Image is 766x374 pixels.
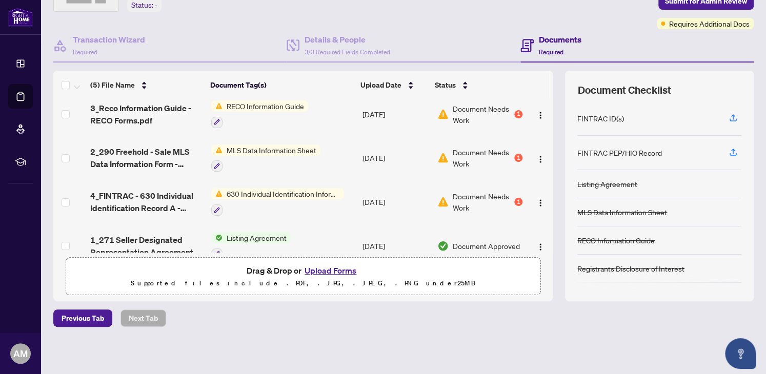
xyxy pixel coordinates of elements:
div: FINTRAC PEP/HIO Record [577,147,662,158]
button: Logo [532,238,549,254]
th: Status [431,71,523,99]
span: MLS Data Information Sheet [223,144,320,156]
div: RECO Information Guide [577,235,655,246]
h4: Transaction Wizard [73,33,145,46]
button: Status IconListing Agreement [211,232,291,260]
img: Document Status [437,109,449,120]
img: Logo [536,199,545,207]
span: 3_Reco Information Guide - RECO Forms.pdf [90,102,203,127]
h4: Details & People [305,33,390,46]
td: [DATE] [358,224,433,268]
span: 4_FINTRAC - 630 Individual Identification Record A - PropTx-[PERSON_NAME].pdf [90,190,203,214]
td: [DATE] [358,92,433,136]
button: Status IconMLS Data Information Sheet [211,144,320,172]
img: Status Icon [211,188,223,199]
div: Listing Agreement [577,178,637,190]
button: Previous Tab [53,309,112,327]
span: Document Needs Work [453,147,512,169]
span: Document Checklist [577,83,671,97]
img: Logo [536,111,545,119]
div: FINTRAC ID(s) [577,113,624,124]
div: Registrants Disclosure of Interest [577,263,684,274]
span: 2_290 Freehold - Sale MLS Data Information Form - PropTx-[PERSON_NAME].pdf [90,146,203,170]
span: Required [539,48,563,56]
th: Upload Date [356,71,431,99]
img: logo [8,8,33,27]
img: Logo [536,155,545,163]
td: [DATE] [358,180,433,224]
span: Drag & Drop orUpload FormsSupported files include .PDF, .JPG, .JPEG, .PNG under25MB [66,258,540,296]
img: Document Status [437,196,449,207]
span: Document Approved [453,240,520,252]
h4: Documents [539,33,581,46]
span: - [155,1,157,10]
span: 630 Individual Identification Information Record [223,188,344,199]
span: 1_271 Seller Designated Representation Agreement Authority to Offer for Sale - PropTx-[PERSON_NAM... [90,234,203,258]
span: Status [435,79,456,91]
div: 1 [514,154,522,162]
span: Document Needs Work [453,191,512,213]
span: Drag & Drop or [247,264,359,277]
span: Required [73,48,97,56]
span: Listing Agreement [223,232,291,243]
span: Previous Tab [62,310,104,326]
img: Logo [536,243,545,251]
td: [DATE] [358,136,433,180]
th: Document Tag(s) [206,71,356,99]
button: Status Icon630 Individual Identification Information Record [211,188,344,216]
img: Document Status [437,152,449,163]
span: Document Needs Work [453,103,512,126]
button: Open asap [725,338,756,369]
button: Next Tab [120,309,166,327]
div: 1 [514,198,522,206]
img: Status Icon [211,100,223,112]
button: Upload Forms [301,264,359,277]
span: Upload Date [360,79,401,91]
span: 3/3 Required Fields Completed [305,48,390,56]
span: RECO Information Guide [223,100,308,112]
span: Requires Additional Docs [669,18,750,29]
img: Status Icon [211,144,223,156]
div: 1 [514,110,522,118]
th: (5) File Name [86,71,206,99]
p: Supported files include .PDF, .JPG, .JPEG, .PNG under 25 MB [72,277,534,289]
button: Status IconRECO Information Guide [211,100,308,128]
button: Logo [532,194,549,210]
span: (5) File Name [90,79,135,91]
img: Document Status [437,240,449,252]
button: Logo [532,106,549,122]
div: MLS Data Information Sheet [577,206,667,218]
img: Status Icon [211,232,223,243]
button: Logo [532,150,549,166]
span: AM [13,346,28,361]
